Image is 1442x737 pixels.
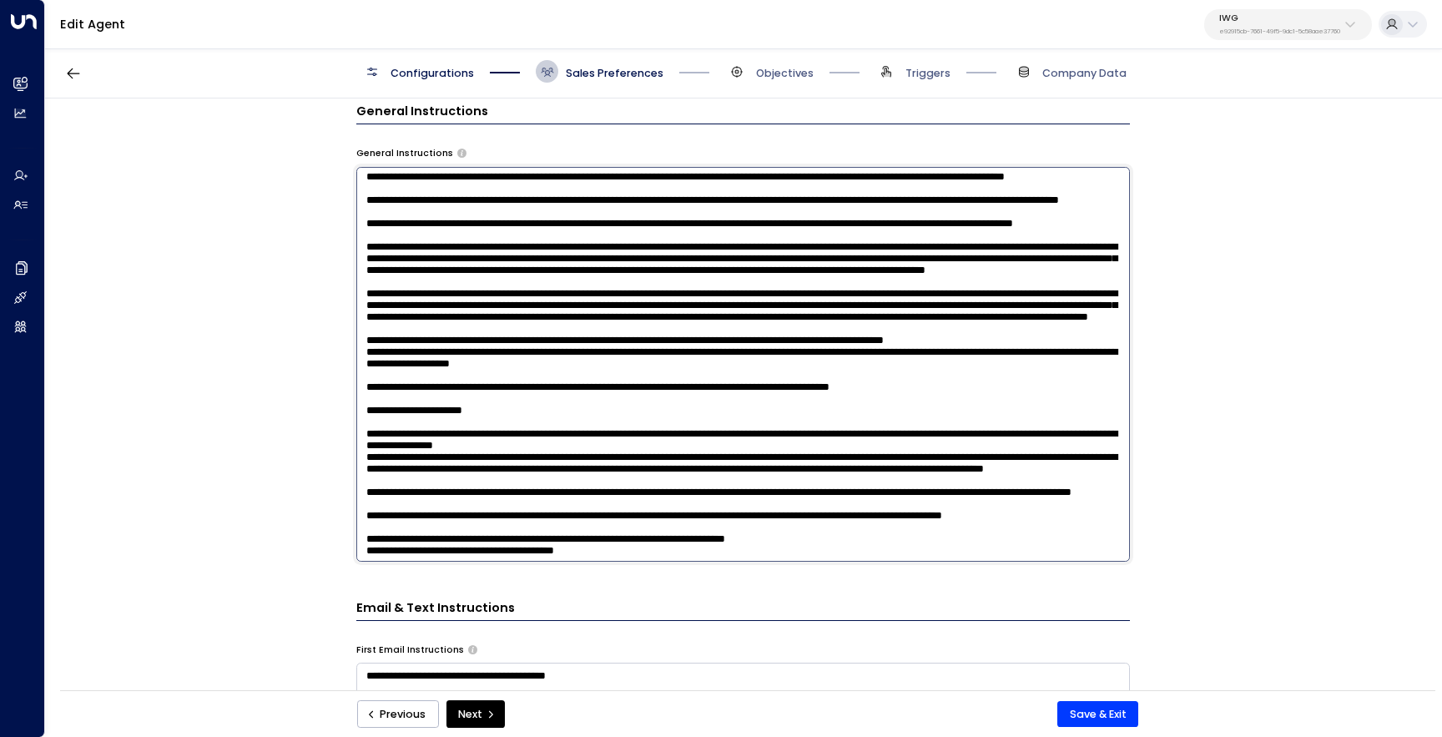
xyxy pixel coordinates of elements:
[357,700,439,729] button: Previous
[391,66,474,81] span: Configurations
[356,103,1130,124] h3: General Instructions
[1219,28,1340,35] p: e92915cb-7661-49f5-9dc1-5c58aae37760
[60,16,125,33] a: Edit Agent
[756,66,814,81] span: Objectives
[356,644,464,657] label: First Email Instructions
[1042,66,1127,81] span: Company Data
[566,66,663,81] span: Sales Preferences
[457,149,466,158] button: Provide any specific instructions you want the agent to follow when responding to leads. This app...
[905,66,950,81] span: Triggers
[356,599,1130,621] h3: Email & Text Instructions
[1204,9,1372,40] button: IWGe92915cb-7661-49f5-9dc1-5c58aae37760
[356,147,453,160] label: General Instructions
[446,700,505,729] button: Next
[1057,701,1138,728] button: Save & Exit
[1219,13,1340,23] p: IWG
[468,645,477,654] button: Specify instructions for the agent's first email only, such as introductory content, special offe...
